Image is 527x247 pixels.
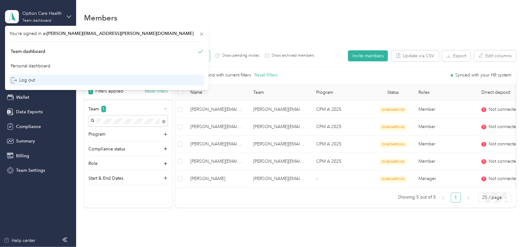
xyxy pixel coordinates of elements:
[492,212,527,247] iframe: Everlance-gr Chat Button Frame
[220,53,260,59] label: Show pending invites
[463,193,474,203] button: right
[95,88,123,94] p: Filters applied
[248,153,311,170] td: leslie.butler@navenhealth.com
[413,136,476,153] td: Member
[11,77,35,83] div: Log out
[3,237,36,244] button: Help center
[373,170,413,188] td: ONBOARDING
[11,48,45,55] div: Team dashboard
[311,136,373,153] td: CPM A 2025
[16,167,45,174] span: Team Settings
[438,193,448,203] li: Previous Page
[373,118,413,136] td: ONBOARDING
[101,106,106,112] span: 1
[190,175,243,182] span: [PERSON_NAME]
[16,153,29,159] span: Billing
[16,94,29,101] span: Wallet
[451,193,461,203] li: 1
[482,193,507,202] span: 25 / page
[489,106,519,113] span: Not connected
[311,118,373,136] td: CPM A 2025
[248,101,311,118] td: leslie.butler@navenhealth.com
[451,193,461,202] a: 1
[373,101,413,118] td: ONBOARDING
[489,175,519,182] span: Not connected
[441,196,445,200] span: left
[185,170,248,188] td: Leslie Butler
[391,50,439,61] button: Update via CSV
[180,72,251,79] p: 5 Members found with current filters
[474,50,516,61] button: Edit columns
[88,88,93,94] span: 1
[185,84,248,101] th: Name
[88,131,105,138] p: Program
[248,136,311,153] td: leslie.butler@navenhealth.com
[185,136,248,153] td: jennifer.king@optioncare.com
[413,118,476,136] td: Member
[413,153,476,170] td: Member
[16,109,43,115] span: Data Exports
[185,153,248,170] td: kimberly.randall@optioncare.com
[379,176,407,182] span: ONBOARDING
[84,14,117,21] h1: Members
[22,19,51,23] div: Team dashboard
[463,193,474,203] li: Next Page
[311,170,373,188] td: -
[373,136,413,153] td: ONBOARDING
[185,101,248,118] td: breanna.randall@optioncare.com
[248,84,311,101] th: Team
[489,123,519,130] span: Not connected
[379,141,407,148] span: ONBOARDING
[455,73,511,77] span: Synced with your HR system
[467,196,470,200] span: right
[269,53,314,59] label: Show archived members
[88,160,98,167] p: Role
[185,118,248,136] td: eric.crites@optioncare.com
[190,106,243,113] span: [PERSON_NAME][EMAIL_ADDRESS][PERSON_NAME][DOMAIN_NAME]
[190,141,243,148] span: [PERSON_NAME][EMAIL_ADDRESS][PERSON_NAME][DOMAIN_NAME]
[9,30,204,37] span: You’re signed in as
[47,31,193,36] span: [PERSON_NAME][EMAIL_ADDRESS][PERSON_NAME][DOMAIN_NAME]
[16,138,35,144] span: Summary
[88,146,125,152] p: Compliance status
[190,90,243,95] span: Name
[311,84,373,101] th: Program
[190,158,243,165] span: [PERSON_NAME][EMAIL_ADDRESS][PERSON_NAME][DOMAIN_NAME]
[248,170,311,188] td: leslie.butler@navenhealth.com
[379,159,407,165] span: ONBOARDING
[413,170,476,188] td: Manager
[190,123,243,130] span: [PERSON_NAME][EMAIL_ADDRESS][PERSON_NAME][DOMAIN_NAME]
[379,107,407,113] span: ONBOARDING
[373,153,413,170] td: ONBOARDING
[88,175,123,182] p: Start & End Dates
[248,118,311,136] td: leslie.butler@navenhealth.com
[22,10,62,17] div: Option Care Health
[379,124,407,131] span: ONBOARDING
[413,101,476,118] td: Member
[255,72,278,79] button: Reset filters
[311,101,373,118] td: CPM A 2025
[311,153,373,170] td: CPM A 2025
[373,84,413,101] th: Status
[413,84,476,101] th: Roles
[479,193,511,203] div: Page Size
[438,193,448,203] button: left
[145,88,168,94] button: Reset filters
[348,50,388,61] button: Invite members
[442,50,471,61] button: Export
[11,63,50,69] div: Personal dashboard
[88,106,99,112] p: Team
[489,158,519,165] span: Not connected
[398,193,436,202] span: Showing 5 out of 5
[489,141,519,148] span: Not connected
[16,123,41,130] span: Compliance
